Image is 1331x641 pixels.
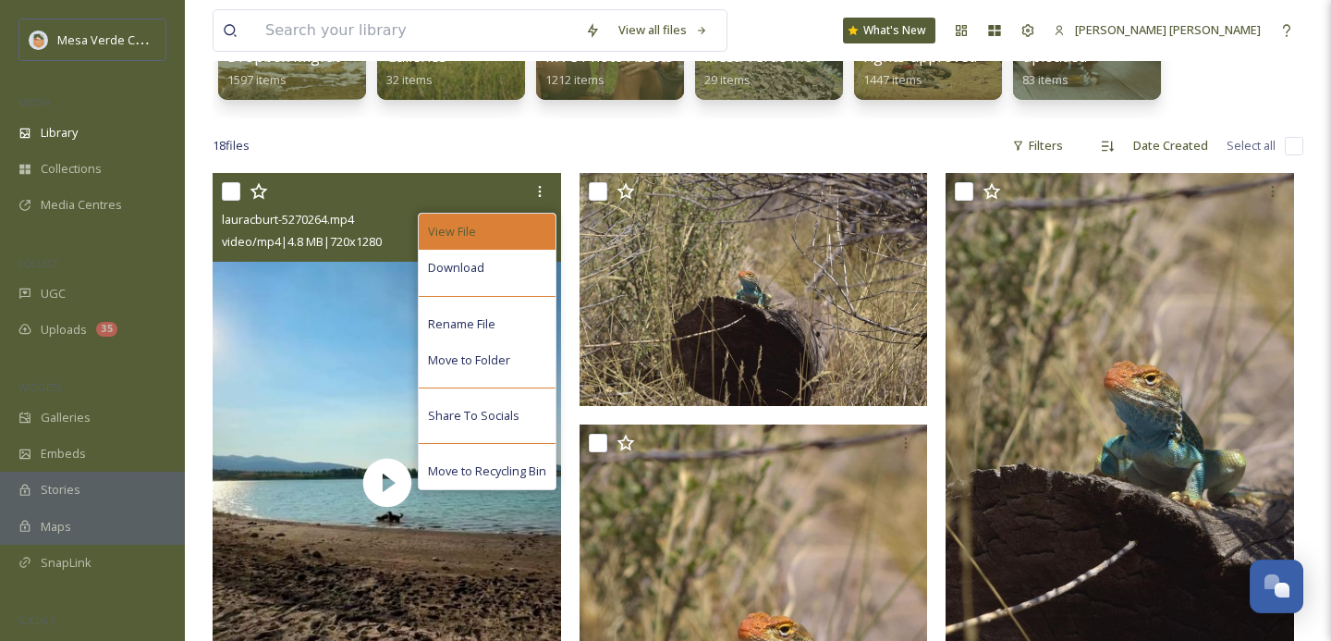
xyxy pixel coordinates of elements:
[41,445,86,462] span: Embeds
[1124,128,1217,164] div: Date Created
[704,71,751,88] span: 29 items
[30,31,48,49] img: MVC%20SnapSea%20logo%20%281%29.png
[227,71,287,88] span: 1597 items
[428,315,495,333] span: Rename File
[57,31,171,48] span: Mesa Verde Country
[41,160,102,178] span: Collections
[609,12,717,48] a: View all files
[428,407,519,425] span: Share To Socials
[41,124,78,142] span: Library
[41,409,91,426] span: Galleries
[41,518,71,536] span: Maps
[428,259,484,277] span: Download
[843,18,935,43] a: What's New
[18,95,51,109] span: MEDIA
[213,137,250,154] span: 18 file s
[1227,137,1276,154] span: Select all
[580,173,928,406] img: cardlecreative-_DSC0311.jpeg
[256,10,576,51] input: Search your library
[863,71,922,88] span: 1447 items
[41,481,80,499] span: Stories
[1250,560,1303,613] button: Open Chat
[18,256,58,270] span: COLLECT
[18,613,55,627] span: SOCIALS
[222,211,354,228] span: lauracburt-5270264.mp4
[1003,128,1072,164] div: Filters
[96,322,117,337] div: 35
[428,351,510,369] span: Move to Folder
[222,233,382,250] span: video/mp4 | 4.8 MB | 720 x 1280
[41,554,92,572] span: SnapLink
[1044,12,1270,48] a: [PERSON_NAME] [PERSON_NAME]
[428,223,476,240] span: View File
[428,462,546,480] span: Move to Recycling Bin
[41,321,87,339] span: Uploads
[386,71,433,88] span: 32 items
[41,285,66,302] span: UGC
[1075,21,1261,38] span: [PERSON_NAME] [PERSON_NAME]
[41,196,122,214] span: Media Centres
[18,380,61,394] span: WIDGETS
[1022,71,1068,88] span: 83 items
[545,71,604,88] span: 1212 items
